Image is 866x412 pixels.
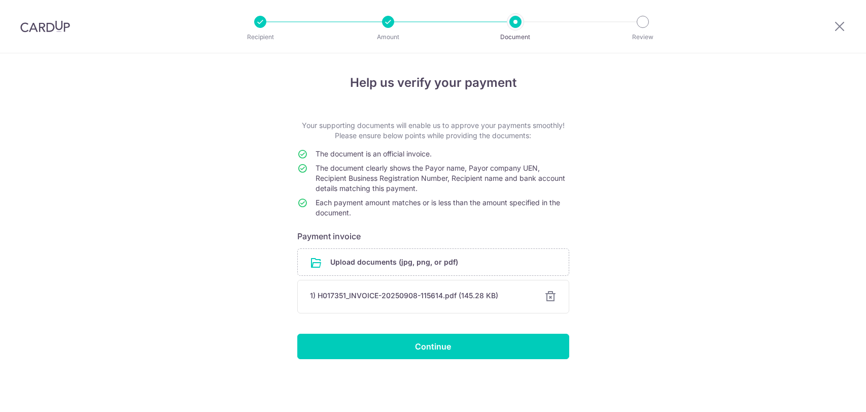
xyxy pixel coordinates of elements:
div: Upload documents (jpg, png, or pdf) [297,248,569,276]
input: Continue [297,334,569,359]
p: Recipient [223,32,298,42]
p: Review [605,32,680,42]
span: Each payment amount matches or is less than the amount specified in the document. [316,198,560,217]
p: Your supporting documents will enable us to approve your payments smoothly! Please ensure below p... [297,120,569,141]
iframe: Opens a widget where you can find more information [801,382,856,407]
div: 1) H017351_INVOICE-20250908-115614.pdf (145.28 KB) [310,291,532,301]
span: The document is an official invoice. [316,149,432,158]
h4: Help us verify your payment [297,74,569,92]
p: Document [478,32,553,42]
img: CardUp [20,20,70,33]
h6: Payment invoice [297,230,569,242]
p: Amount [351,32,426,42]
span: The document clearly shows the Payor name, Payor company UEN, Recipient Business Registration Num... [316,164,565,193]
